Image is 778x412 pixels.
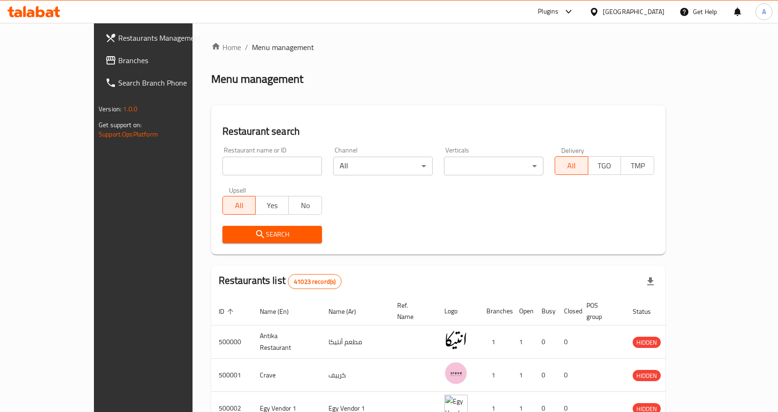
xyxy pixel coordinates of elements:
[534,297,557,325] th: Busy
[437,297,479,325] th: Logo
[219,274,342,289] h2: Restaurants list
[245,42,248,53] li: /
[222,124,654,138] h2: Restaurant search
[621,156,654,175] button: TMP
[603,7,664,17] div: [GEOGRAPHIC_DATA]
[321,325,390,359] td: مطعم أنتيكا
[252,359,321,392] td: Crave
[479,325,512,359] td: 1
[222,196,256,215] button: All
[555,156,588,175] button: All
[99,119,142,131] span: Get support on:
[586,300,614,322] span: POS group
[557,325,579,359] td: 0
[252,42,314,53] span: Menu management
[227,199,252,212] span: All
[479,359,512,392] td: 1
[561,147,585,153] label: Delivery
[222,157,322,175] input: Search for restaurant name or ID..
[557,297,579,325] th: Closed
[123,103,137,115] span: 1.0.0
[252,325,321,359] td: Antika Restaurant
[444,361,468,385] img: Crave
[98,72,224,94] a: Search Branch Phone
[293,199,318,212] span: No
[229,187,246,193] label: Upsell
[211,72,303,87] h2: Menu management
[118,32,216,43] span: Restaurants Management
[633,370,661,381] span: HIDDEN
[328,306,368,317] span: Name (Ar)
[633,337,661,348] span: HIDDEN
[230,229,314,240] span: Search
[98,49,224,72] a: Branches
[534,325,557,359] td: 0
[118,77,216,88] span: Search Branch Phone
[211,325,252,359] td: 500000
[397,300,426,322] span: Ref. Name
[557,359,579,392] td: 0
[211,42,665,53] nav: breadcrumb
[762,7,766,17] span: A
[288,274,342,289] div: Total records count
[333,157,433,175] div: All
[633,306,663,317] span: Status
[559,159,585,173] span: All
[288,196,322,215] button: No
[211,42,241,53] a: Home
[588,156,621,175] button: TGO
[99,128,158,140] a: Support.OpsPlatform
[512,325,534,359] td: 1
[639,270,662,293] div: Export file
[222,226,322,243] button: Search
[98,27,224,49] a: Restaurants Management
[219,306,236,317] span: ID
[592,159,618,173] span: TGO
[255,196,289,215] button: Yes
[288,277,341,286] span: 41023 record(s)
[512,359,534,392] td: 1
[260,306,301,317] span: Name (En)
[99,103,121,115] span: Version:
[534,359,557,392] td: 0
[444,328,468,352] img: Antika Restaurant
[321,359,390,392] td: كرييف
[538,6,558,17] div: Plugins
[211,359,252,392] td: 500001
[625,159,650,173] span: TMP
[444,157,543,175] div: ​
[479,297,512,325] th: Branches
[512,297,534,325] th: Open
[259,199,285,212] span: Yes
[118,55,216,66] span: Branches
